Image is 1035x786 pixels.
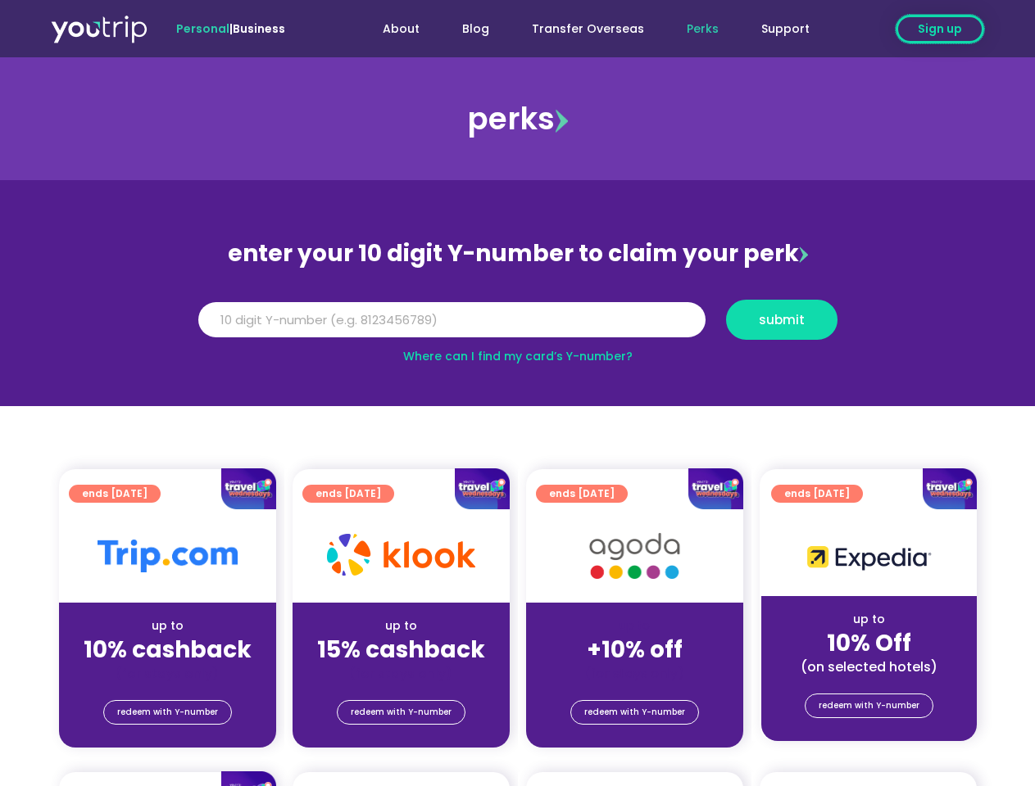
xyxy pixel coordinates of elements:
[918,20,962,38] span: Sign up
[72,665,263,682] div: (for stays only)
[306,617,497,635] div: up to
[774,658,964,675] div: (on selected hotels)
[740,14,831,44] a: Support
[233,20,285,37] a: Business
[665,14,740,44] a: Perks
[570,700,699,725] a: redeem with Y-number
[587,634,683,666] strong: +10% off
[896,15,984,43] a: Sign up
[441,14,511,44] a: Blog
[306,665,497,682] div: (for stays only)
[72,617,263,635] div: up to
[317,634,485,666] strong: 15% cashback
[103,700,232,725] a: redeem with Y-number
[351,701,452,724] span: redeem with Y-number
[403,348,633,364] a: Where can I find my card’s Y-number?
[190,233,846,275] div: enter your 10 digit Y-number to claim your perk
[827,627,911,659] strong: 10% Off
[198,302,706,338] input: 10 digit Y-number (e.g. 8123456789)
[805,693,933,718] a: redeem with Y-number
[726,300,838,340] button: submit
[819,694,919,717] span: redeem with Y-number
[584,701,685,724] span: redeem with Y-number
[774,611,964,628] div: up to
[759,314,805,326] span: submit
[361,14,441,44] a: About
[176,20,229,37] span: Personal
[117,701,218,724] span: redeem with Y-number
[620,617,650,634] span: up to
[337,700,465,725] a: redeem with Y-number
[198,300,838,352] form: Y Number
[84,634,252,666] strong: 10% cashback
[176,20,285,37] span: |
[539,665,730,682] div: (for stays only)
[329,14,831,44] nav: Menu
[511,14,665,44] a: Transfer Overseas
